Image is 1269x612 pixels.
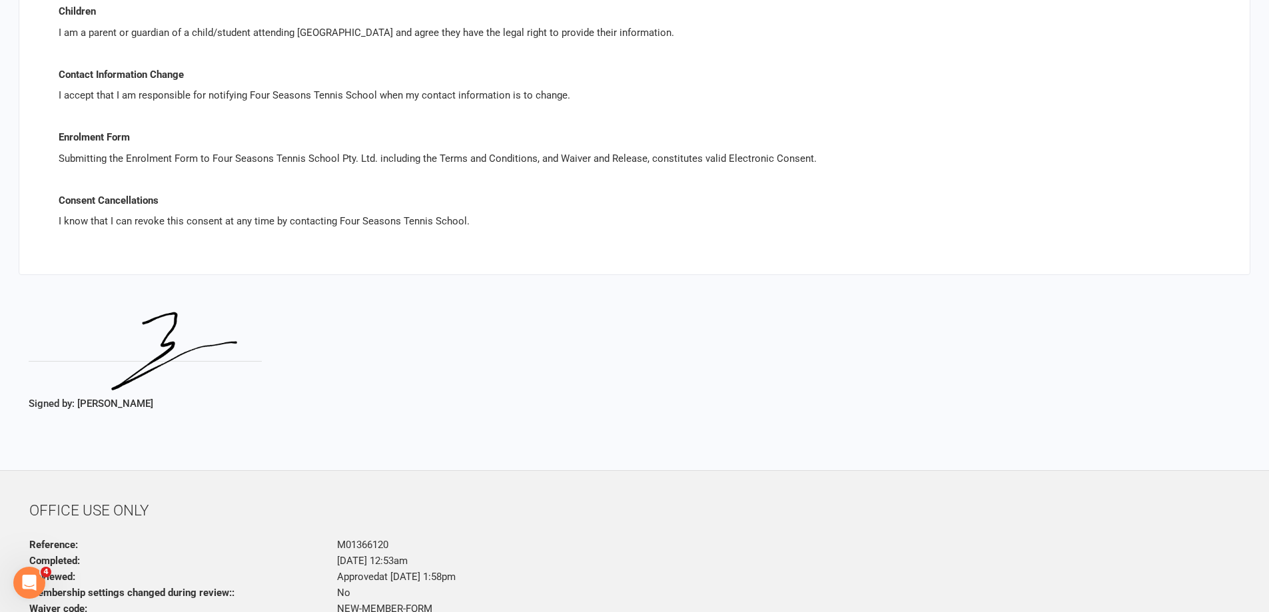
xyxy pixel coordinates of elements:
b: Children [59,5,96,17]
strong: Reviewed: [19,569,327,585]
p: I am a parent or guardian of a child/student attending [GEOGRAPHIC_DATA] and agree they have the ... [59,25,1228,41]
strong: Membership settings changed during review:: [19,585,327,601]
span: 4 [41,567,51,577]
strong: Completed: [19,553,327,569]
label: Signed by: [PERSON_NAME] [29,396,153,412]
div: OFFICE USE ONLY [29,500,1240,521]
p: M01366120 [327,537,635,553]
strong: Reference: [19,537,327,553]
p: I know that I can revoke this consent at any time by contacting Four Seasons Tennis School. [59,213,1228,229]
p: Approved [327,569,635,585]
p: No [327,585,635,601]
img: image1759931621.png [29,291,261,391]
iframe: Intercom live chat [13,567,45,599]
span: at [DATE] 1:58pm [379,571,456,583]
b: Contact Information Change [59,69,184,81]
p: [DATE] 12:53am [327,553,635,569]
b: Enrolment Form [59,131,130,143]
b: Consent Cancellations [59,194,159,206]
p: I accept that I am responsible for notifying Four Seasons Tennis School when my contact informati... [59,87,1228,103]
p: Submitting the Enrolment Form to Four Seasons Tennis School Pty. Ltd. including the Terms and Con... [59,151,1228,166]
